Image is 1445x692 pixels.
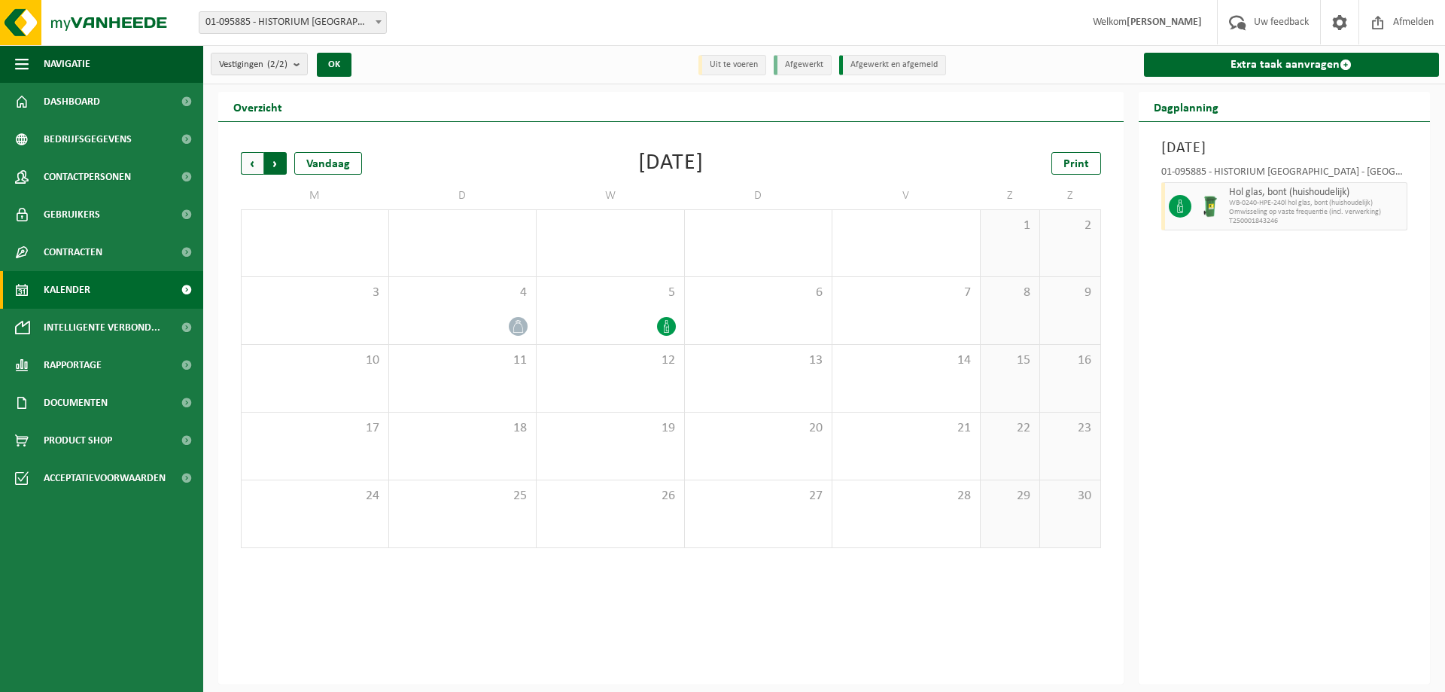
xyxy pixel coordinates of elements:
span: 30 [1048,488,1092,505]
span: 15 [988,352,1033,369]
span: 12 [544,352,677,369]
span: 14 [840,352,972,369]
span: 11 [397,352,529,369]
div: 01-095885 - HISTORIUM [GEOGRAPHIC_DATA] - [GEOGRAPHIC_DATA] [1161,167,1408,182]
span: Print [1063,158,1089,170]
span: 23 [1048,420,1092,437]
span: 28 [840,488,972,505]
span: 26 [544,488,677,505]
td: W [537,182,685,209]
span: 18 [397,420,529,437]
span: Vestigingen [219,53,287,76]
span: Vorige [241,152,263,175]
td: V [832,182,981,209]
div: [DATE] [638,152,704,175]
span: 27 [692,488,825,505]
h2: Dagplanning [1139,92,1234,121]
span: Bedrijfsgegevens [44,120,132,158]
td: D [685,182,833,209]
span: Volgende [264,152,287,175]
span: 20 [692,420,825,437]
td: D [389,182,537,209]
span: 2 [1048,218,1092,234]
span: 3 [249,285,381,301]
button: OK [317,53,351,77]
span: 5 [544,285,677,301]
td: Z [1040,182,1100,209]
span: T250001843246 [1229,217,1404,226]
img: WB-0240-HPE-GN-01 [1199,195,1221,218]
span: 9 [1048,285,1092,301]
strong: [PERSON_NAME] [1127,17,1202,28]
span: Product Shop [44,422,112,459]
span: 4 [397,285,529,301]
span: 7 [840,285,972,301]
span: Kalender [44,271,90,309]
span: 01-095885 - HISTORIUM NV - BRUGGE [199,12,386,33]
count: (2/2) [267,59,287,69]
li: Afgewerkt [774,55,832,75]
span: Acceptatievoorwaarden [44,459,166,497]
span: 22 [988,420,1033,437]
span: 29 [988,488,1033,505]
span: 24 [249,488,381,505]
a: Print [1051,152,1101,175]
span: 25 [397,488,529,505]
span: Documenten [44,384,108,422]
span: 01-095885 - HISTORIUM NV - BRUGGE [199,11,387,34]
h3: [DATE] [1161,137,1408,160]
span: 21 [840,420,972,437]
span: Intelligente verbond... [44,309,160,346]
span: 1 [988,218,1033,234]
span: 17 [249,420,381,437]
span: 13 [692,352,825,369]
span: 8 [988,285,1033,301]
span: 6 [692,285,825,301]
li: Uit te voeren [698,55,766,75]
span: 16 [1048,352,1092,369]
li: Afgewerkt en afgemeld [839,55,946,75]
button: Vestigingen(2/2) [211,53,308,75]
span: Navigatie [44,45,90,83]
td: Z [981,182,1041,209]
span: 19 [544,420,677,437]
span: Hol glas, bont (huishoudelijk) [1229,187,1404,199]
td: M [241,182,389,209]
a: Extra taak aanvragen [1144,53,1440,77]
div: Vandaag [294,152,362,175]
h2: Overzicht [218,92,297,121]
span: WB-0240-HPE-240l hol glas, bont (huishoudelijk) [1229,199,1404,208]
span: Contactpersonen [44,158,131,196]
span: Gebruikers [44,196,100,233]
span: Dashboard [44,83,100,120]
span: 10 [249,352,381,369]
span: Omwisseling op vaste frequentie (incl. verwerking) [1229,208,1404,217]
span: Rapportage [44,346,102,384]
span: Contracten [44,233,102,271]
